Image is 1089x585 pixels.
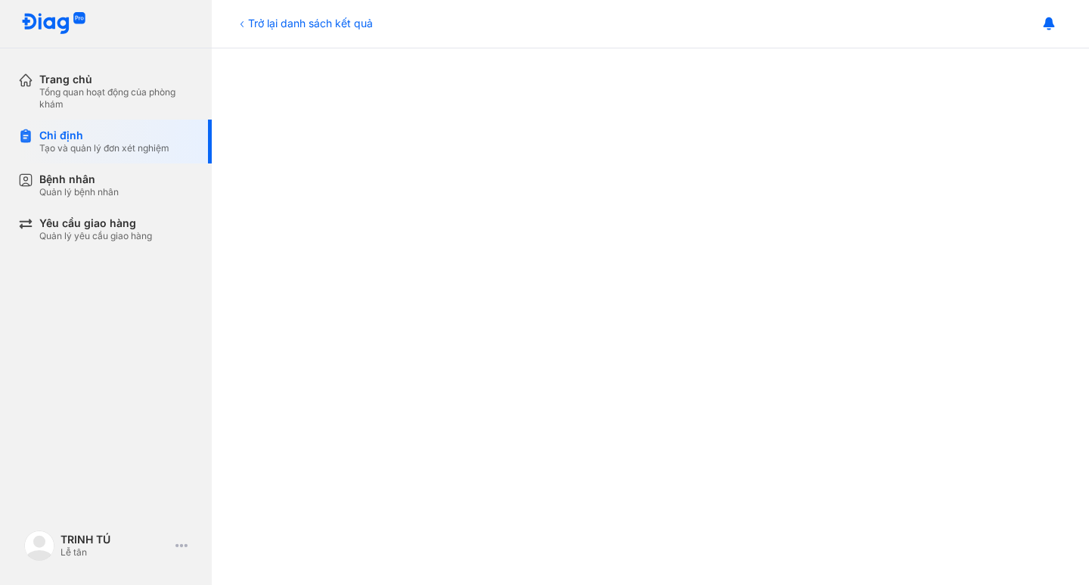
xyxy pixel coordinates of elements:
div: Tạo và quản lý đơn xét nghiệm [39,142,169,154]
img: logo [24,531,54,561]
div: Quản lý bệnh nhân [39,186,119,198]
div: Lễ tân [60,546,169,559]
img: logo [21,12,86,36]
div: TRINH TÚ [60,533,169,546]
div: Bệnh nhân [39,173,119,186]
div: Tổng quan hoạt động của phòng khám [39,86,194,110]
div: Trở lại danh sách kết quả [236,15,373,31]
div: Yêu cầu giao hàng [39,216,152,230]
div: Chỉ định [39,129,169,142]
div: Trang chủ [39,73,194,86]
div: Quản lý yêu cầu giao hàng [39,230,152,242]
